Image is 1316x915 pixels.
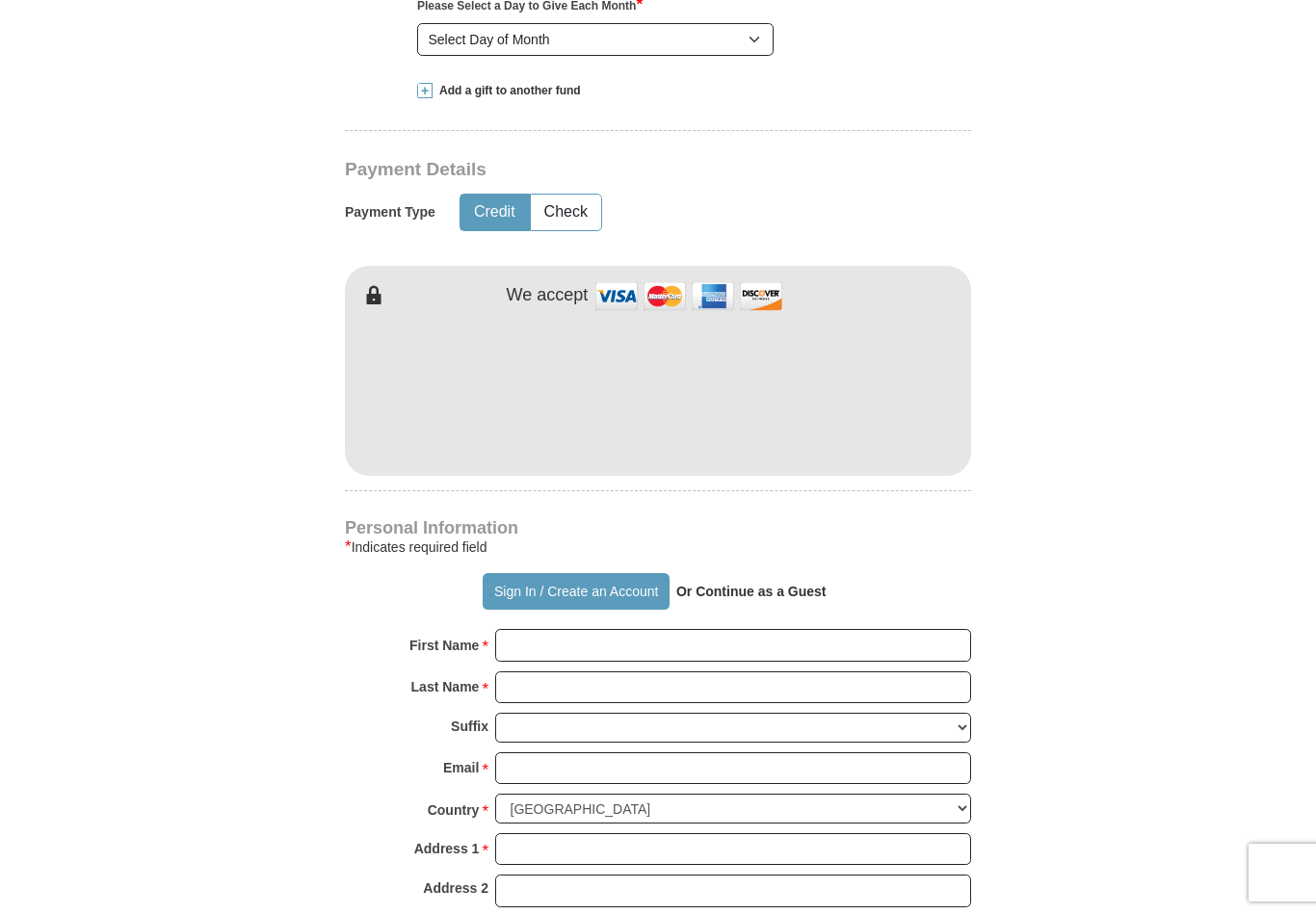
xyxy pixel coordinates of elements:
strong: Or Continue as a Guest [676,584,827,599]
h3: Payment Details [345,159,836,181]
h5: Payment Type [345,204,435,221]
strong: First Name [409,632,479,659]
div: Indicates required field [345,536,971,559]
img: credit cards accepted [592,275,785,317]
strong: Last Name [411,673,480,700]
button: Credit [461,195,529,230]
h4: Personal Information [345,520,971,536]
span: Add a gift to another fund [433,83,581,99]
strong: Email [443,754,479,781]
strong: Address 2 [423,875,488,902]
button: Sign In / Create an Account [483,573,669,610]
strong: Address 1 [414,835,480,862]
h4: We accept [507,285,589,306]
button: Check [531,195,601,230]
strong: Country [428,797,480,823]
strong: Suffix [451,713,488,740]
